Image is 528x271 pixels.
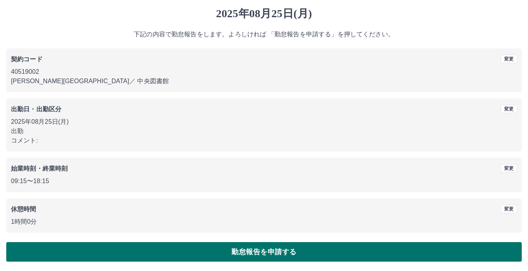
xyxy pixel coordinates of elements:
button: 勤怠報告を申請する [6,242,522,262]
button: 変更 [501,205,517,213]
b: 休憩時間 [11,206,36,212]
p: 下記の内容で勤怠報告をします。よろしければ 「勤怠報告を申請する」を押してください。 [6,30,522,39]
p: 40519002 [11,67,517,77]
p: 09:15 〜 18:15 [11,177,517,186]
h1: 2025年08月25日(月) [6,7,522,20]
p: コメント: [11,136,517,145]
p: 1時間0分 [11,217,517,226]
button: 変更 [501,164,517,173]
b: 出勤日・出勤区分 [11,106,61,112]
p: 2025年08月25日(月) [11,117,517,127]
b: 始業時刻・終業時刻 [11,165,68,172]
p: 出勤 [11,127,517,136]
b: 契約コード [11,56,43,62]
p: [PERSON_NAME][GEOGRAPHIC_DATA] ／ 中央図書館 [11,77,517,86]
button: 変更 [501,55,517,63]
button: 変更 [501,105,517,113]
